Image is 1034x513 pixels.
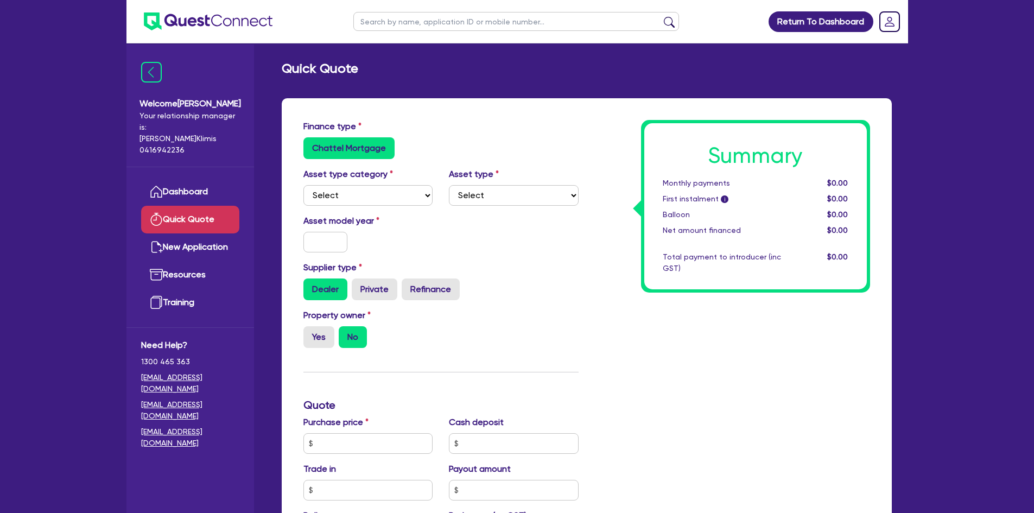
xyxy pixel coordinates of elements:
[303,463,336,476] label: Trade in
[144,12,272,30] img: quest-connect-logo-blue
[150,213,163,226] img: quick-quote
[303,278,347,300] label: Dealer
[141,233,239,261] a: New Application
[655,193,789,205] div: First instalment
[353,12,679,31] input: Search by name, application ID or mobile number...
[303,326,334,348] label: Yes
[303,398,579,411] h3: Quote
[303,309,371,322] label: Property owner
[339,326,367,348] label: No
[449,416,504,429] label: Cash deposit
[141,426,239,449] a: [EMAIL_ADDRESS][DOMAIN_NAME]
[655,209,789,220] div: Balloon
[150,268,163,281] img: resources
[150,296,163,309] img: training
[303,120,361,133] label: Finance type
[303,261,362,274] label: Supplier type
[141,62,162,83] img: icon-menu-close
[827,194,848,203] span: $0.00
[449,463,511,476] label: Payout amount
[721,195,728,203] span: i
[352,278,397,300] label: Private
[141,372,239,395] a: [EMAIL_ADDRESS][DOMAIN_NAME]
[303,137,395,159] label: Chattel Mortgage
[663,143,848,169] h1: Summary
[402,278,460,300] label: Refinance
[827,226,848,235] span: $0.00
[876,8,904,36] a: Dropdown toggle
[141,206,239,233] a: Quick Quote
[295,214,441,227] label: Asset model year
[827,210,848,219] span: $0.00
[449,168,499,181] label: Asset type
[303,168,393,181] label: Asset type category
[282,61,358,77] h2: Quick Quote
[655,251,789,274] div: Total payment to introducer (inc GST)
[141,261,239,289] a: Resources
[769,11,873,32] a: Return To Dashboard
[827,179,848,187] span: $0.00
[303,416,369,429] label: Purchase price
[141,289,239,316] a: Training
[827,252,848,261] span: $0.00
[150,240,163,254] img: new-application
[139,97,241,110] span: Welcome [PERSON_NAME]
[141,356,239,368] span: 1300 465 363
[139,110,241,156] span: Your relationship manager is: [PERSON_NAME] Klimis 0416942236
[141,339,239,352] span: Need Help?
[141,178,239,206] a: Dashboard
[141,399,239,422] a: [EMAIL_ADDRESS][DOMAIN_NAME]
[655,178,789,189] div: Monthly payments
[655,225,789,236] div: Net amount financed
